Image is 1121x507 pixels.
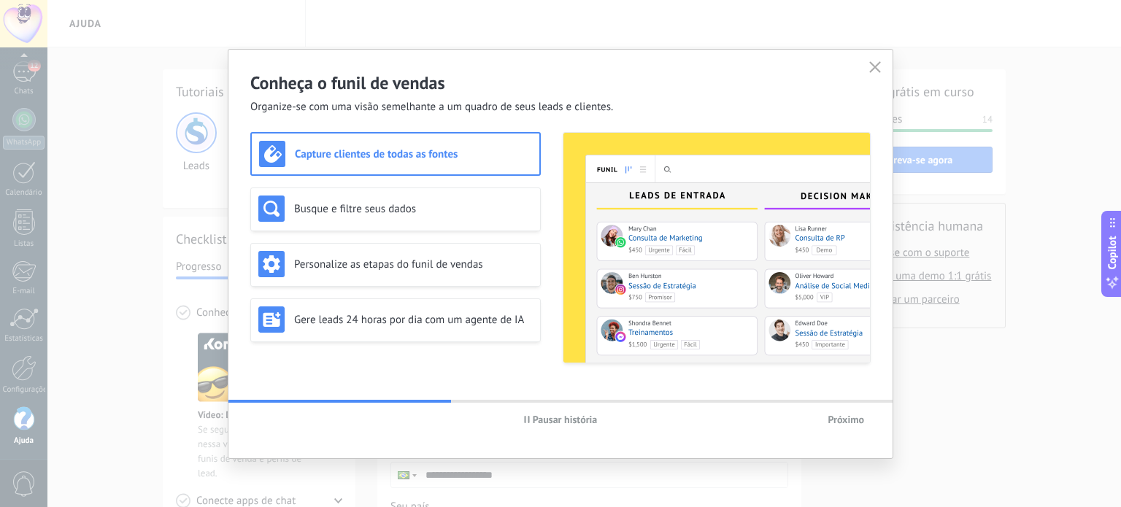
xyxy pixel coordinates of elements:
span: Próximo [828,414,864,425]
span: Organize-se com uma visão semelhante a um quadro de seus leads e clientes. [250,100,613,115]
span: Pausar história [533,414,598,425]
h3: Busque e filtre seus dados [294,202,533,216]
h3: Capture clientes de todas as fontes [295,147,532,161]
button: Pausar história [517,409,604,430]
h3: Personalize as etapas do funil de vendas [294,258,533,271]
button: Próximo [821,409,871,430]
h3: Gere leads 24 horas por dia com um agente de IA [294,313,533,327]
span: Copilot [1105,236,1120,269]
h2: Conheça o funil de vendas [250,71,871,94]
